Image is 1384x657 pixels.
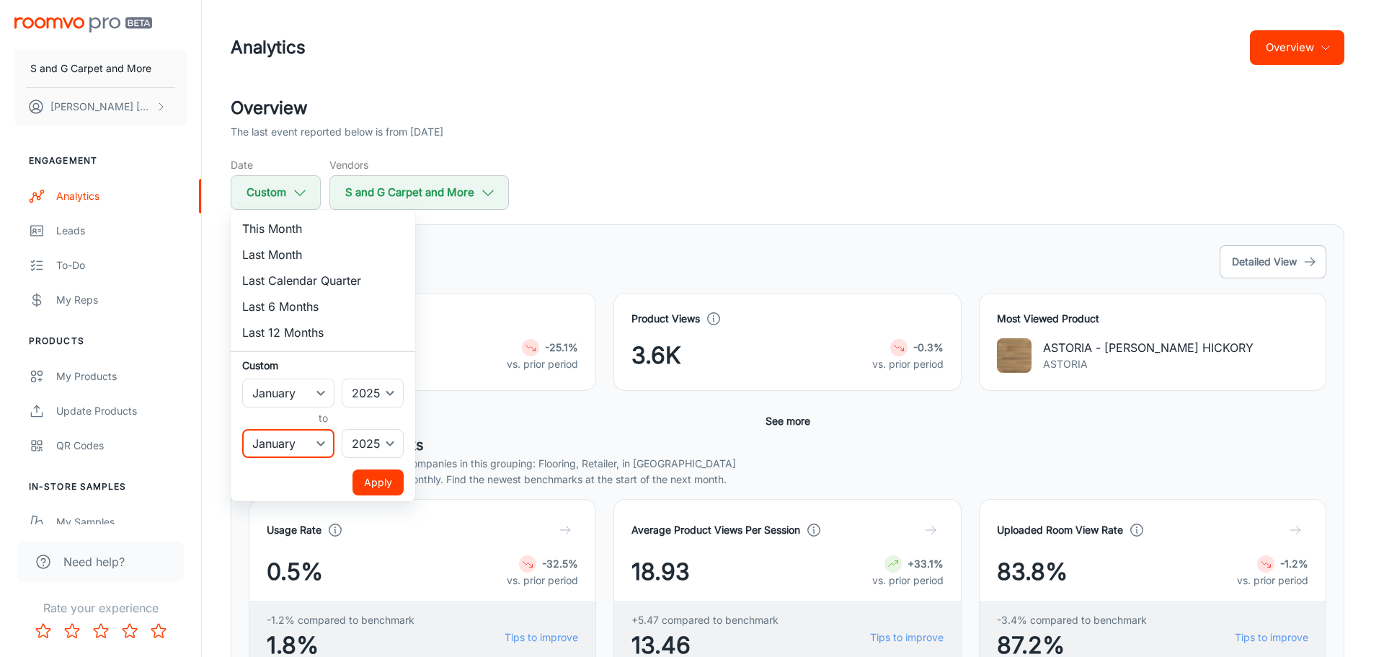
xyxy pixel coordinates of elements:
[352,469,404,495] button: Apply
[231,268,415,294] li: Last Calendar Quarter
[231,216,415,242] li: This Month
[245,410,401,426] h6: to
[231,294,415,319] li: Last 6 Months
[242,358,404,373] h6: Custom
[231,319,415,345] li: Last 12 Months
[231,242,415,268] li: Last Month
